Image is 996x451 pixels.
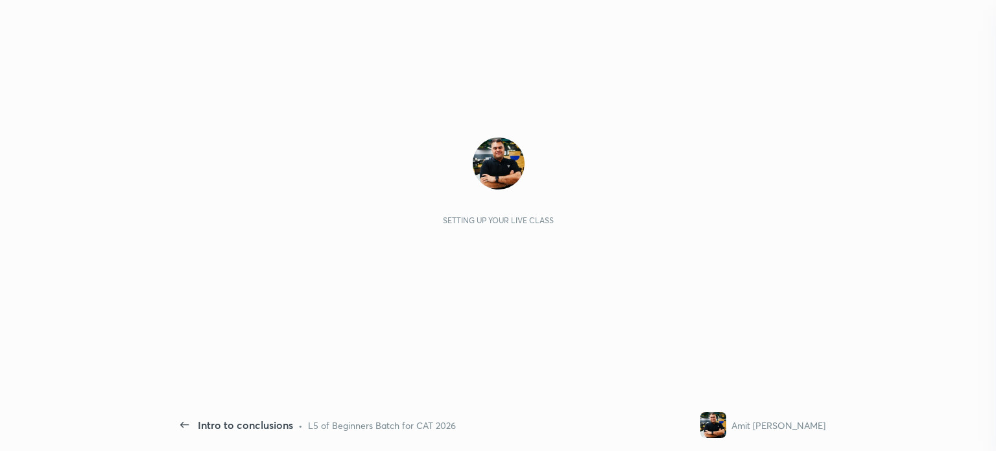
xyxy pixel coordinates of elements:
[731,419,825,432] div: Amit [PERSON_NAME]
[198,417,293,433] div: Intro to conclusions
[443,215,554,225] div: Setting up your live class
[473,138,525,189] img: 361ffd47e3344bc7b86bb2a4eda2fabd.jpg
[700,412,726,438] img: 361ffd47e3344bc7b86bb2a4eda2fabd.jpg
[298,419,303,432] div: •
[308,419,456,432] div: L5 of Beginners Batch for CAT 2026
